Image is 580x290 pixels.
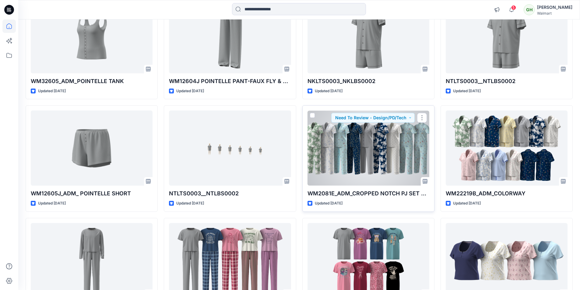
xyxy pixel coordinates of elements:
[308,110,429,186] a: WM2081E_ADM_CROPPED NOTCH PJ SET w/ STRAIGHT HEM TOP_COLORWAY
[446,110,568,186] a: WM22219B_ADM_COLORWAY
[446,189,568,198] p: WM22219B_ADM_COLORWAY
[176,200,204,207] p: Updated [DATE]
[453,88,481,94] p: Updated [DATE]
[38,200,66,207] p: Updated [DATE]
[169,77,291,86] p: WM12604J POINTELLE PANT-FAUX FLY & BUTTONS + PICOT
[308,189,429,198] p: WM2081E_ADM_CROPPED NOTCH PJ SET w/ STRAIGHT HEM TOP_COLORWAY
[511,5,516,10] span: 5
[315,200,343,207] p: Updated [DATE]
[453,200,481,207] p: Updated [DATE]
[446,77,568,86] p: NTLTS0003__NTLBS0002
[31,189,153,198] p: WM12605J_ADM_ POINTELLE SHORT
[537,11,572,16] div: Walmart
[524,4,535,15] div: GH
[308,77,429,86] p: NKLTS0003_NKLBS0002
[31,110,153,186] a: WM12605J_ADM_ POINTELLE SHORT
[31,77,153,86] p: WM32605_ADM_POINTELLE TANK
[169,189,291,198] p: NTLTS0003__NTLBS0002
[315,88,343,94] p: Updated [DATE]
[169,110,291,186] a: NTLTS0003__NTLBS0002
[176,88,204,94] p: Updated [DATE]
[38,88,66,94] p: Updated [DATE]
[537,4,572,11] div: [PERSON_NAME]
